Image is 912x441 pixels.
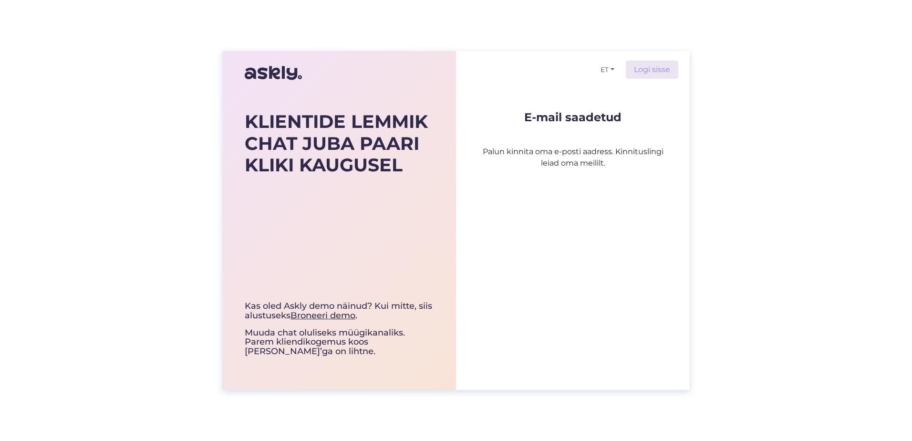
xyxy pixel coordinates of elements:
[245,302,434,357] div: Muuda chat oluliseks müügikanaliks. Parem kliendikogemus koos [PERSON_NAME]’ga on lihtne.
[597,63,618,77] button: ET
[626,61,678,79] a: Logi sisse
[245,302,434,321] div: Kas oled Askly demo näinud? Kui mitte, siis alustuseks .
[245,62,302,84] img: Askly
[245,111,434,176] div: KLIENTIDE LEMMIK CHAT JUBA PAARI KLIKI KAUGUSEL
[290,310,355,321] a: Broneeri demo
[479,123,667,169] p: Palun kinnita oma e-posti aadress. Kinnituslingi leiad oma meililt.
[479,111,667,123] p: E-mail saadetud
